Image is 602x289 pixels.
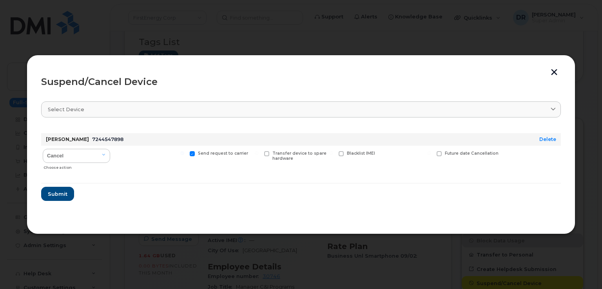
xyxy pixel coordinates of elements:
a: Delete [539,136,556,142]
span: Send request to carrier [198,151,248,156]
input: Future date Cancellation [427,151,431,155]
span: Transfer device to spare hardware [272,151,326,161]
div: Choose action [44,161,110,171]
span: Future date Cancellation [445,151,499,156]
input: Transfer device to spare hardware [255,151,259,155]
span: Blacklist IMEI [347,151,375,156]
iframe: Messenger Launcher [568,255,596,283]
input: Send request to carrier [180,151,184,155]
input: Blacklist IMEI [329,151,333,155]
span: 7244547898 [92,136,123,142]
div: Suspend/Cancel Device [41,77,561,87]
